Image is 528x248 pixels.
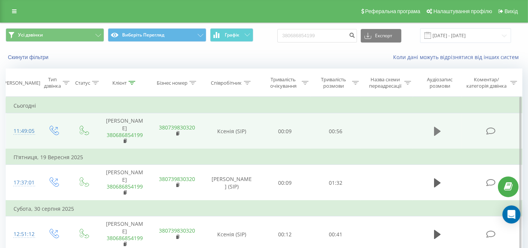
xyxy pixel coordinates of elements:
font: [PERSON_NAME] [2,79,40,86]
font: Аудіозапис розмови [427,76,452,89]
font: [PERSON_NAME] (SIP) [212,175,252,190]
a: 380686854199 [107,183,143,190]
font: Вихід [505,8,518,14]
a: 380739830320 [159,124,195,131]
font: Бізнес номер [157,79,188,86]
a: Коли дані можуть відрізнятися від інших систем [393,53,522,61]
font: [PERSON_NAME] [106,169,144,183]
font: 11:49:05 [14,127,35,134]
font: Співробітник [211,79,242,86]
a: 380739830320 [159,227,195,234]
font: Скинути фільтри [8,54,48,60]
font: 00:56 [329,128,342,135]
font: 00:12 [278,231,292,238]
font: Ксенія (SIP) [217,231,246,238]
font: Тривалість розмови [321,76,346,89]
font: П'ятниця, 19 Вересня 2025 [14,154,83,161]
font: 00:09 [278,179,292,186]
font: Графік [225,32,239,38]
font: 12:51:12 [14,230,35,237]
a: 380739830320 [159,175,195,183]
font: Коментар/категорія дзвінка [466,76,507,89]
a: 380686854199 [107,131,143,138]
font: Реферальна програма [365,8,421,14]
font: Назва схеми переадресації [369,76,401,89]
font: Тип дзвінка [44,76,61,89]
font: 01:32 [329,179,342,186]
font: 00:41 [329,231,342,238]
font: Ксенія (SIP) [217,128,246,135]
a: 380686854199 [107,234,143,242]
font: 17:37:01 [14,179,35,186]
font: Тривалість очікування [270,76,297,89]
font: Виберіть Перегляд [122,32,164,38]
div: Open Intercom Messenger [502,205,520,224]
button: Скинути фільтри [6,54,52,61]
font: Сьогодні [14,102,36,109]
button: Графік [210,28,253,42]
font: Коли дані можуть відрізнятися від інших систем [393,53,519,61]
font: 00:09 [278,128,292,135]
font: [PERSON_NAME] [106,117,144,132]
button: Виберіть Перегляд [108,28,206,42]
button: Усі дзвінки [6,28,104,42]
font: Клієнт [112,79,127,86]
font: Субота, 30 серпня 2025 [14,205,74,212]
input: Пошук за номером [277,29,357,43]
button: Експорт [361,29,401,43]
font: Експорт [375,32,392,39]
font: [PERSON_NAME] [106,220,144,235]
font: Налаштування профілю [433,8,492,14]
font: Статус [75,79,90,86]
font: Усі дзвінки [18,32,43,38]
